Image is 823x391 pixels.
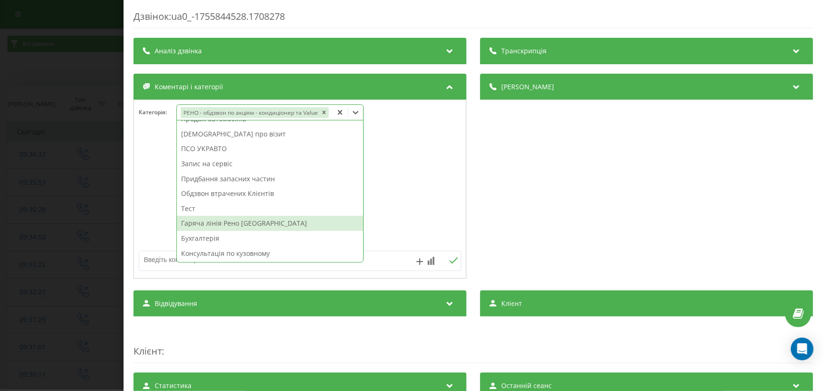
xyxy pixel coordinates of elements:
[501,46,547,56] span: Транскрипція
[155,46,202,56] span: Аналіз дзвінка
[139,109,176,116] h4: Категорія :
[177,156,363,171] div: Запис на сервіс
[177,231,363,246] div: Бухгалтерія
[177,216,363,231] div: Гаряча лінія Рено [GEOGRAPHIC_DATA]
[155,82,223,92] span: Коментарі і категорії
[155,381,191,391] span: Статистика
[501,381,552,391] span: Останній сеанс
[177,201,363,216] div: Тест
[177,246,363,261] div: Консультація по кузовному
[177,186,363,201] div: Обдзвон втрачених Клієнтів
[133,10,813,28] div: Дзвінок : ua0_-1755844528.1708278
[133,326,813,363] div: :
[155,299,197,308] span: Відвідування
[501,82,554,92] span: [PERSON_NAME]
[177,127,363,142] div: [DEMOGRAPHIC_DATA] про візит
[319,107,328,118] div: Remove РЕНО - обдзвон по акціям - кондиціонер та Value
[501,299,522,308] span: Клієнт
[133,345,162,357] span: Клієнт
[180,107,319,118] div: РЕНО - обдзвон по акціям - кондиціонер та Value
[177,141,363,156] div: ПСО УКРАВТО
[791,338,814,360] div: Open Intercom Messenger
[177,171,363,187] div: Придбання запасних частин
